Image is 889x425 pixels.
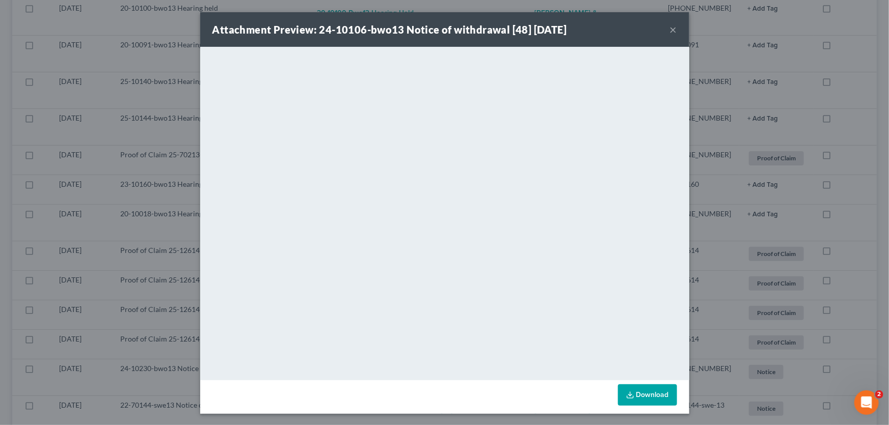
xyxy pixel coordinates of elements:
[854,390,879,415] iframe: Intercom live chat
[212,23,567,36] strong: Attachment Preview: 24-10106-bwo13 Notice of withdrawal [48] [DATE]
[875,390,883,399] span: 2
[618,384,677,406] a: Download
[200,47,689,378] iframe: <object ng-attr-data='[URL][DOMAIN_NAME]' type='application/pdf' width='100%' height='650px'></ob...
[670,23,677,36] button: ×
